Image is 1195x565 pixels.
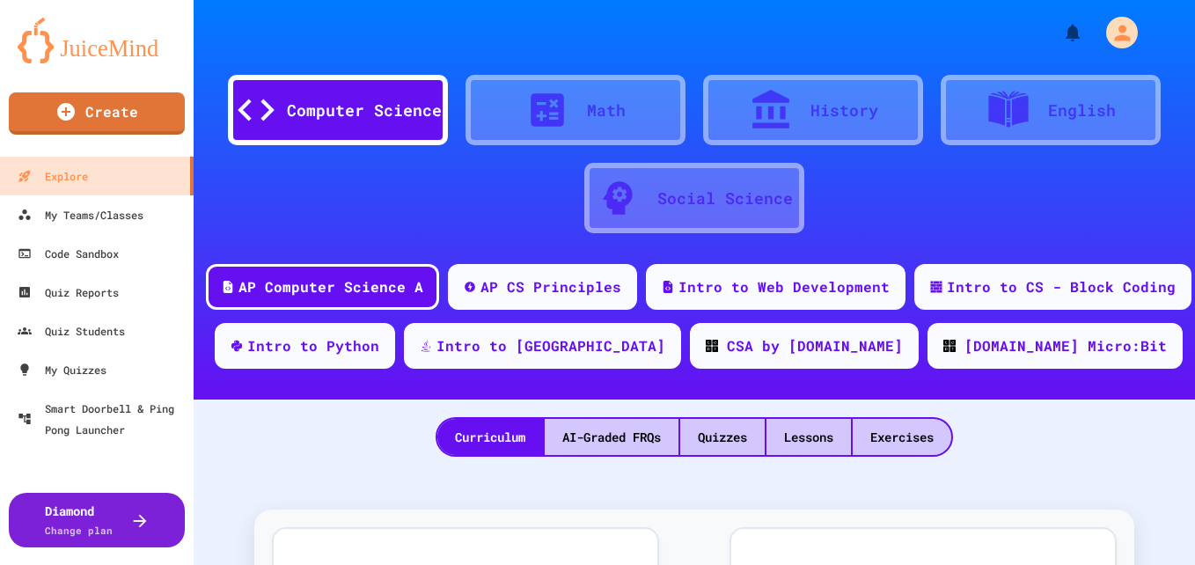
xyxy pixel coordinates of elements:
[9,493,185,547] button: DiamondChange plan
[436,335,665,356] div: Intro to [GEOGRAPHIC_DATA]
[18,204,143,225] div: My Teams/Classes
[1030,18,1088,48] div: My Notifications
[45,524,113,537] span: Change plan
[437,419,543,455] div: Curriculum
[587,99,626,122] div: Math
[18,359,106,380] div: My Quizzes
[18,320,125,341] div: Quiz Students
[247,335,379,356] div: Intro to Python
[1088,12,1142,53] div: My Account
[853,419,951,455] div: Exercises
[706,340,718,352] img: CODE_logo_RGB.png
[18,398,187,440] div: Smart Doorbell & Ping Pong Launcher
[766,419,851,455] div: Lessons
[545,419,678,455] div: AI-Graded FRQs
[9,92,185,135] a: Create
[680,419,765,455] div: Quizzes
[678,276,890,297] div: Intro to Web Development
[18,18,176,63] img: logo-orange.svg
[18,243,119,264] div: Code Sandbox
[238,276,423,297] div: AP Computer Science A
[727,335,903,356] div: CSA by [DOMAIN_NAME]
[964,335,1167,356] div: [DOMAIN_NAME] Micro:Bit
[480,276,621,297] div: AP CS Principles
[657,187,793,210] div: Social Science
[18,282,119,303] div: Quiz Reports
[943,340,956,352] img: CODE_logo_RGB.png
[287,99,442,122] div: Computer Science
[1048,99,1116,122] div: English
[947,276,1176,297] div: Intro to CS - Block Coding
[18,165,88,187] div: Explore
[810,99,878,122] div: History
[45,502,113,539] div: Diamond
